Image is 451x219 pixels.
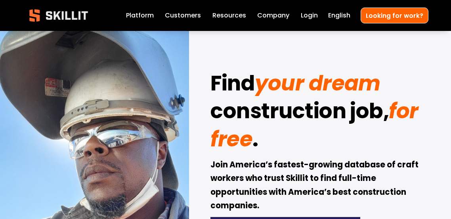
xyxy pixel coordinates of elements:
em: for free [210,96,423,154]
span: Resources [212,11,246,20]
a: folder dropdown [212,10,246,21]
img: Skillit [23,4,95,27]
strong: Join America’s fastest-growing database of craft workers who trust Skillit to find full-time oppo... [210,159,420,213]
span: English [328,11,350,20]
a: Customers [165,10,201,21]
em: your dream [255,68,380,98]
strong: . [252,123,258,159]
a: Login [301,10,318,21]
div: language picker [328,10,350,21]
a: Looking for work? [361,8,428,23]
a: Platform [126,10,154,21]
a: Company [257,10,289,21]
strong: construction job, [210,95,389,131]
strong: Find [210,67,255,103]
